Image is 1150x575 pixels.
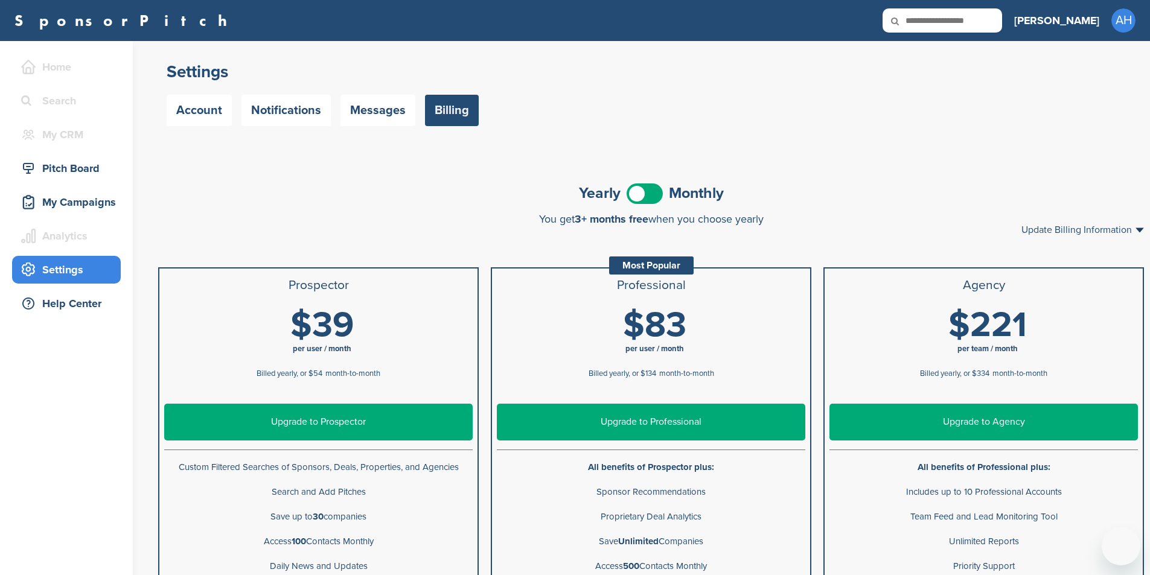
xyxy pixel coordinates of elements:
[957,344,1018,354] span: per team / month
[12,87,121,115] a: Search
[164,509,473,524] p: Save up to companies
[18,191,121,213] div: My Campaigns
[579,186,621,201] span: Yearly
[948,304,1027,346] span: $221
[164,404,473,440] a: Upgrade to Prospector
[918,462,1050,472] b: All benefits of Professional plus:
[669,186,724,201] span: Monthly
[14,13,235,28] a: SponsorPitch
[167,61,1136,83] h2: Settings
[1021,225,1144,235] a: Update Billing Information
[609,256,694,275] div: Most Popular
[164,534,473,549] p: Access Contacts Monthly
[497,534,805,549] p: Save Companies
[497,559,805,574] p: Access Contacts Monthly
[293,344,351,354] span: per user / month
[12,121,121,148] a: My CRM
[589,369,656,378] span: Billed yearly, or $134
[1014,7,1099,34] a: [PERSON_NAME]
[829,559,1138,574] p: Priority Support
[12,53,121,81] a: Home
[829,404,1138,440] a: Upgrade to Agency
[588,462,714,472] b: All benefits of Prospector plus:
[164,559,473,574] p: Daily News and Updates
[920,369,989,378] span: Billed yearly, or $334
[313,511,324,522] b: 30
[18,90,121,112] div: Search
[497,404,805,440] a: Upgrade to Professional
[1102,527,1140,565] iframe: Button to launch messaging window
[497,484,805,500] p: Sponsor Recommendations
[167,95,232,126] a: Account
[18,157,121,179] div: Pitch Board
[829,278,1138,293] h3: Agency
[257,369,322,378] span: Billed yearly, or $54
[992,369,1047,378] span: month-to-month
[18,293,121,314] div: Help Center
[340,95,415,126] a: Messages
[164,484,473,500] p: Search and Add Pitches
[829,534,1138,549] p: Unlimited Reports
[575,212,648,226] span: 3+ months free
[659,369,714,378] span: month-to-month
[829,484,1138,500] p: Includes up to 10 Professional Accounts
[12,256,121,284] a: Settings
[425,95,479,126] a: Billing
[12,154,121,182] a: Pitch Board
[497,509,805,524] p: Proprietary Deal Analytics
[18,259,121,281] div: Settings
[618,536,659,547] b: Unlimited
[292,536,306,547] b: 100
[12,188,121,216] a: My Campaigns
[241,95,331,126] a: Notifications
[12,222,121,250] a: Analytics
[829,509,1138,524] p: Team Feed and Lead Monitoring Tool
[158,213,1144,225] div: You get when you choose yearly
[12,290,121,317] a: Help Center
[18,225,121,247] div: Analytics
[18,124,121,145] div: My CRM
[18,56,121,78] div: Home
[1111,8,1136,33] span: AH
[1014,12,1099,29] h3: [PERSON_NAME]
[164,278,473,293] h3: Prospector
[497,278,805,293] h3: Professional
[290,304,354,346] span: $39
[623,304,686,346] span: $83
[625,344,684,354] span: per user / month
[623,561,639,571] b: 500
[164,460,473,475] p: Custom Filtered Searches of Sponsors, Deals, Properties, and Agencies
[325,369,380,378] span: month-to-month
